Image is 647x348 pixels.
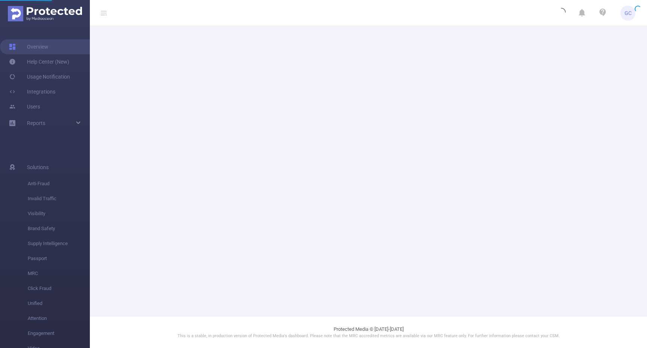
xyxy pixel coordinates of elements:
[28,266,90,281] span: MRC
[27,120,45,126] span: Reports
[9,54,69,69] a: Help Center (New)
[28,236,90,251] span: Supply Intelligence
[28,176,90,191] span: Anti-Fraud
[28,281,90,296] span: Click Fraud
[109,333,628,339] p: This is a stable, in production version of Protected Media's dashboard. Please note that the MRC ...
[9,69,70,84] a: Usage Notification
[28,206,90,221] span: Visibility
[625,6,632,21] span: GC
[28,326,90,341] span: Engagement
[28,221,90,236] span: Brand Safety
[28,296,90,311] span: Unified
[9,99,40,114] a: Users
[9,84,55,99] a: Integrations
[28,191,90,206] span: Invalid Traffic
[557,8,566,18] i: icon: loading
[8,6,82,21] img: Protected Media
[28,311,90,326] span: Attention
[9,39,48,54] a: Overview
[27,116,45,131] a: Reports
[90,316,647,348] footer: Protected Media © [DATE]-[DATE]
[27,160,49,175] span: Solutions
[28,251,90,266] span: Passport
